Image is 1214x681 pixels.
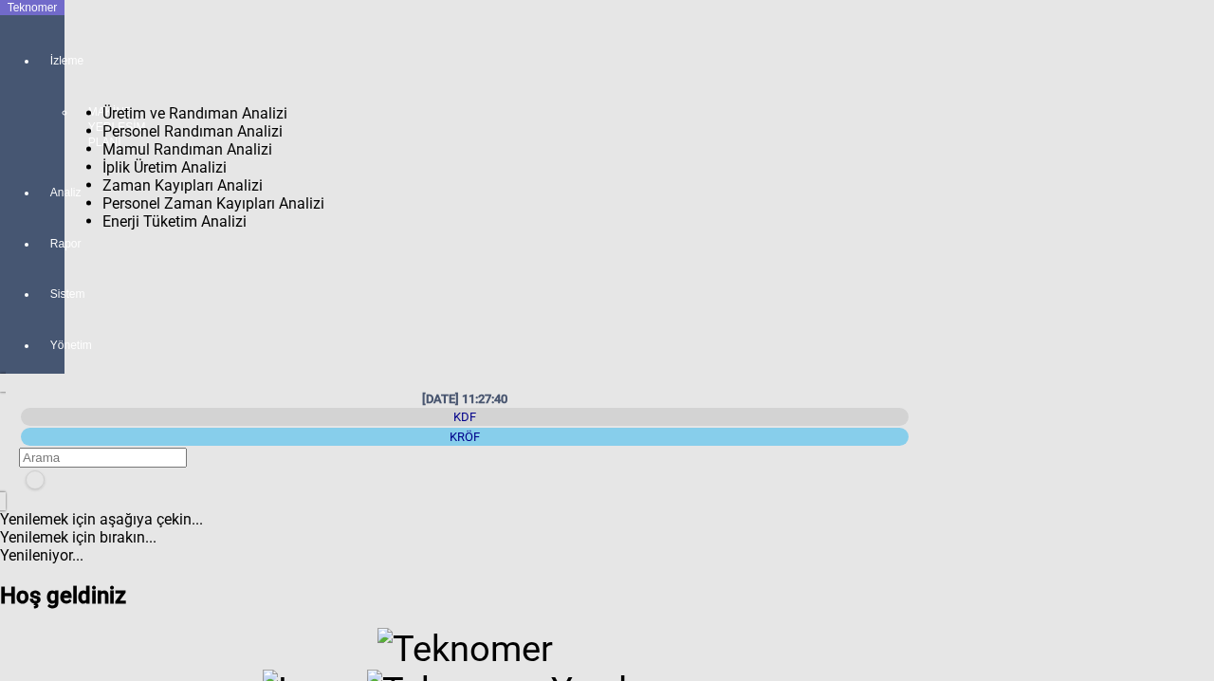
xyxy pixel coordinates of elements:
[102,104,287,122] span: Üretim ve Randıman Analizi
[102,140,272,158] span: Mamul Randıman Analizi
[102,194,324,212] span: Personel Zaman Kayıpları Analizi
[102,158,227,176] span: İplik Üretim Analizi
[102,176,263,194] span: Zaman Kayıpları Analizi
[102,122,283,140] span: Personel Randıman Analizi
[102,212,247,230] span: Enerji Tüketim Analizi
